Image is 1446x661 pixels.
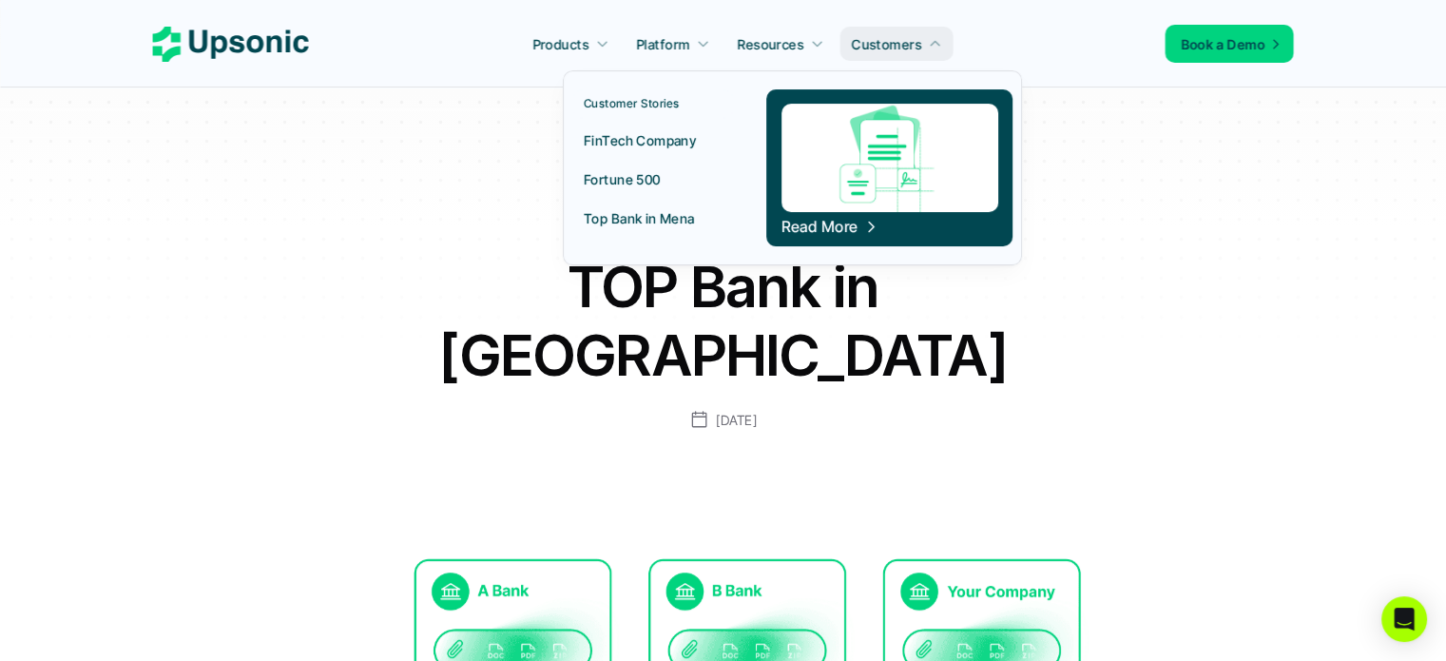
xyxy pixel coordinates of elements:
p: FinTech Company [584,130,696,150]
span: Read More [781,217,858,236]
span: Book a Demo [1181,36,1265,52]
p: Customers [852,34,922,54]
p: Platform [636,34,689,54]
span: Read More [781,218,878,236]
a: Fortune 500 [572,162,733,196]
a: FinTech Company [572,123,733,157]
p: Fortune 500 [584,169,661,189]
p: Customer Stories [584,97,680,110]
p: Top Bank in Mena [584,208,695,228]
a: Read More [766,89,1012,246]
h1: TOP Bank in [GEOGRAPHIC_DATA] [438,252,1009,389]
a: Products [521,27,620,61]
p: Products [532,34,588,54]
p: Resources [738,34,804,54]
a: Top Bank in Mena [572,201,733,235]
p: [DATE] [716,408,757,432]
div: Open Intercom Messenger [1381,596,1427,642]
